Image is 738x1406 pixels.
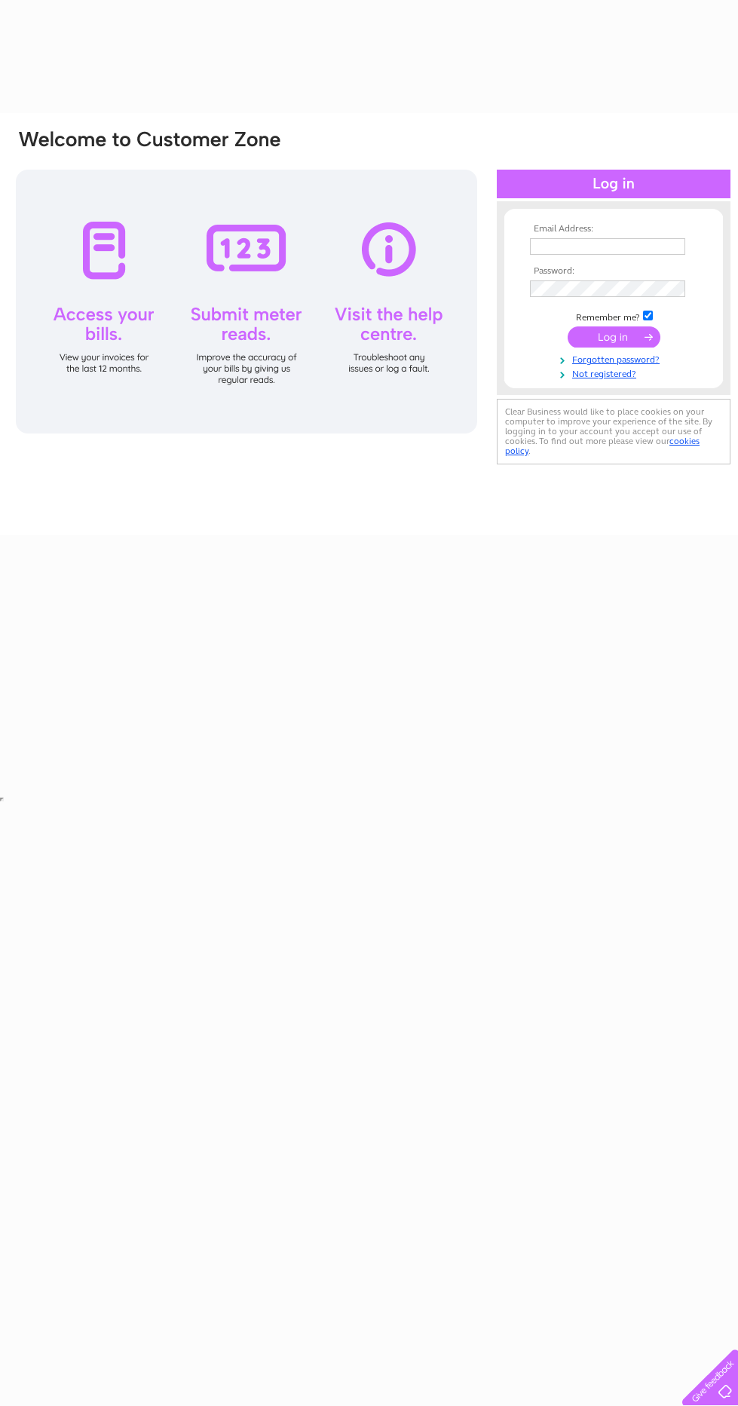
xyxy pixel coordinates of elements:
[526,224,701,234] th: Email Address:
[497,399,730,464] div: Clear Business would like to place cookies on your computer to improve your experience of the sit...
[530,351,701,366] a: Forgotten password?
[568,326,660,348] input: Submit
[505,436,700,456] a: cookies policy
[526,308,701,323] td: Remember me?
[526,266,701,277] th: Password:
[530,366,701,380] a: Not registered?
